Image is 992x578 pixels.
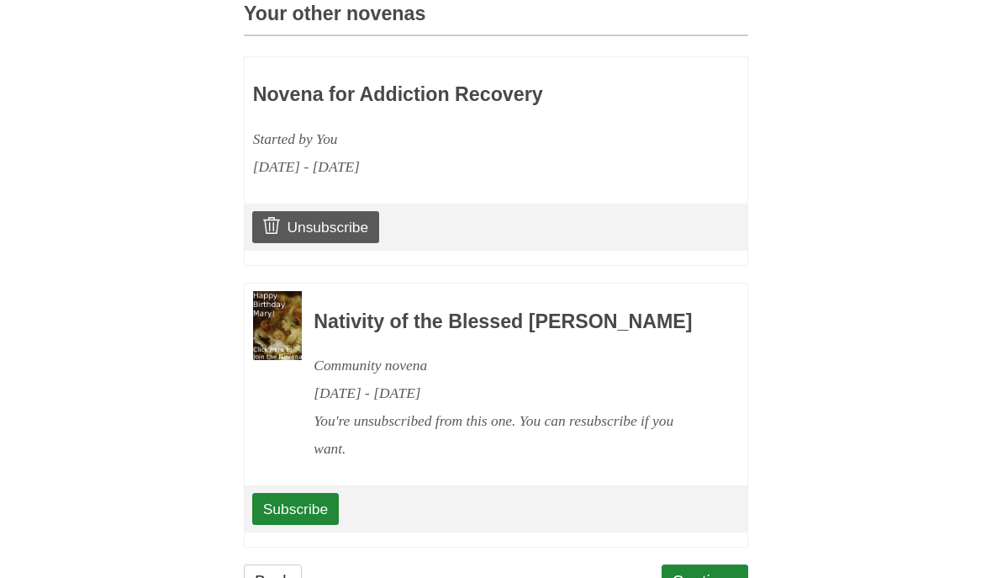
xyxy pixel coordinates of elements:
[252,212,379,244] a: Unsubscribe
[253,292,302,361] img: Novena image
[314,353,702,380] div: Community novena
[253,126,641,154] div: Started by You
[244,4,748,37] h3: Your other novenas
[253,85,641,107] h3: Novena for Addiction Recovery
[252,494,339,526] a: Subscribe
[314,408,702,464] div: You're unsubscribed from this one. You can resubscribe if you want.
[253,154,641,182] div: [DATE] - [DATE]
[314,380,702,408] div: [DATE] - [DATE]
[314,312,702,334] h3: Nativity of the Blessed [PERSON_NAME]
